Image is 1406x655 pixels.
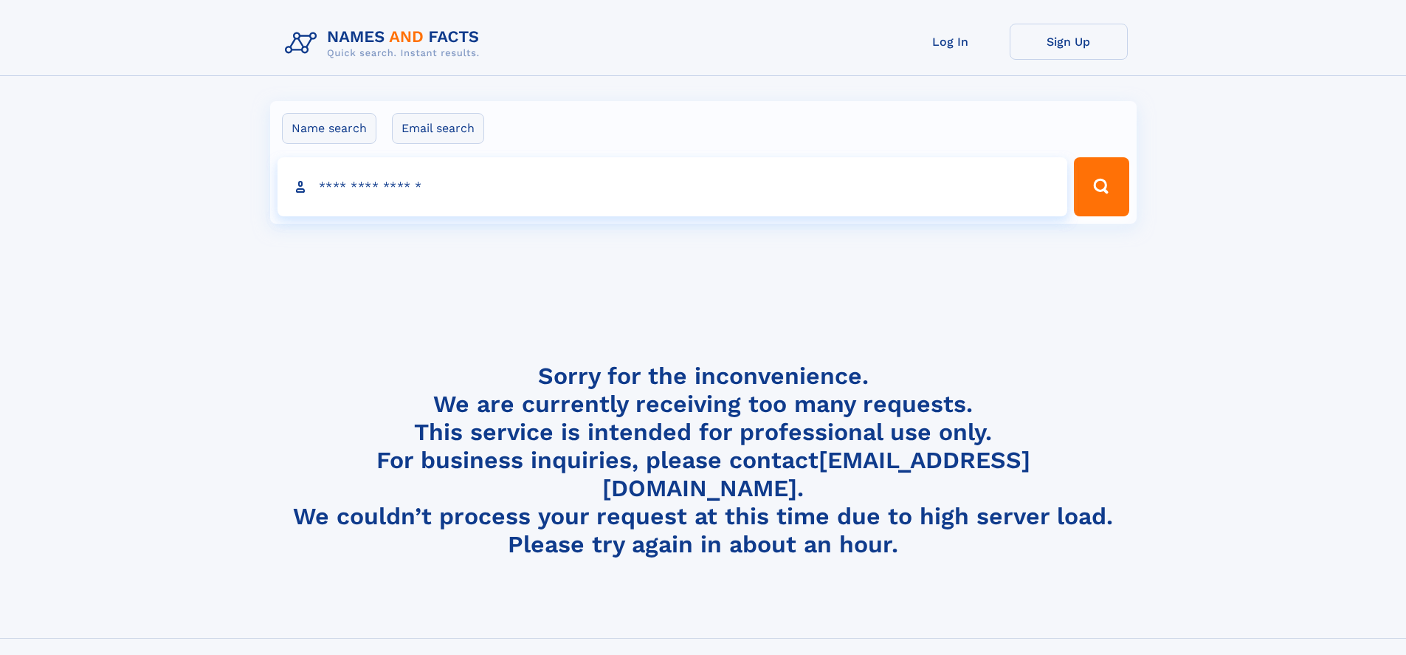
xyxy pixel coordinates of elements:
[1074,157,1128,216] button: Search Button
[392,113,484,144] label: Email search
[279,24,492,64] img: Logo Names and Facts
[279,362,1128,559] h4: Sorry for the inconvenience. We are currently receiving too many requests. This service is intend...
[282,113,376,144] label: Name search
[1010,24,1128,60] a: Sign Up
[602,446,1030,502] a: [EMAIL_ADDRESS][DOMAIN_NAME]
[278,157,1068,216] input: search input
[892,24,1010,60] a: Log In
